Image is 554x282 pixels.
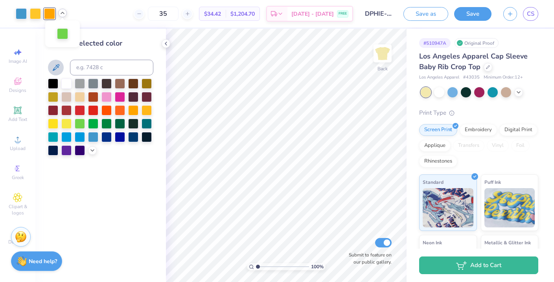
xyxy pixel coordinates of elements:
[29,258,57,265] strong: Need help?
[419,256,538,274] button: Add to Cart
[423,188,473,227] img: Standard
[204,10,221,18] span: $34.42
[10,145,26,152] span: Upload
[70,60,153,75] input: e.g. 7428 c
[463,74,480,81] span: # 43035
[311,263,324,270] span: 100 %
[344,251,392,266] label: Submit to feature on our public gallery.
[484,74,523,81] span: Minimum Order: 12 +
[523,7,538,21] a: CS
[419,51,528,71] span: Los Angeles Apparel Cap Sleeve Baby Rib Crop Top
[419,38,451,48] div: # 510947A
[455,38,499,48] div: Original Proof
[8,239,27,245] span: Decorate
[12,174,24,181] span: Greek
[423,178,444,186] span: Standard
[454,7,491,21] button: Save
[484,178,501,186] span: Puff Ink
[511,140,530,152] div: Foil
[527,9,534,18] span: CS
[419,124,457,136] div: Screen Print
[375,46,390,61] img: Back
[419,156,457,167] div: Rhinestones
[419,74,459,81] span: Los Angeles Apparel
[339,11,347,16] span: FREE
[230,10,255,18] span: $1,204.70
[403,7,448,21] button: Save as
[8,116,27,123] span: Add Text
[487,140,509,152] div: Vinyl
[148,7,179,21] input: – –
[359,6,398,22] input: Untitled Design
[423,238,442,247] span: Neon Ink
[453,140,484,152] div: Transfers
[419,108,538,117] div: Print Type
[419,140,451,152] div: Applique
[291,10,334,18] span: [DATE] - [DATE]
[9,58,27,64] span: Image AI
[484,238,531,247] span: Metallic & Glitter Ink
[484,188,535,227] img: Puff Ink
[48,38,153,49] div: Change selected color
[9,87,26,93] span: Designs
[4,203,31,216] span: Clipart & logos
[377,65,388,72] div: Back
[499,124,537,136] div: Digital Print
[460,124,497,136] div: Embroidery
